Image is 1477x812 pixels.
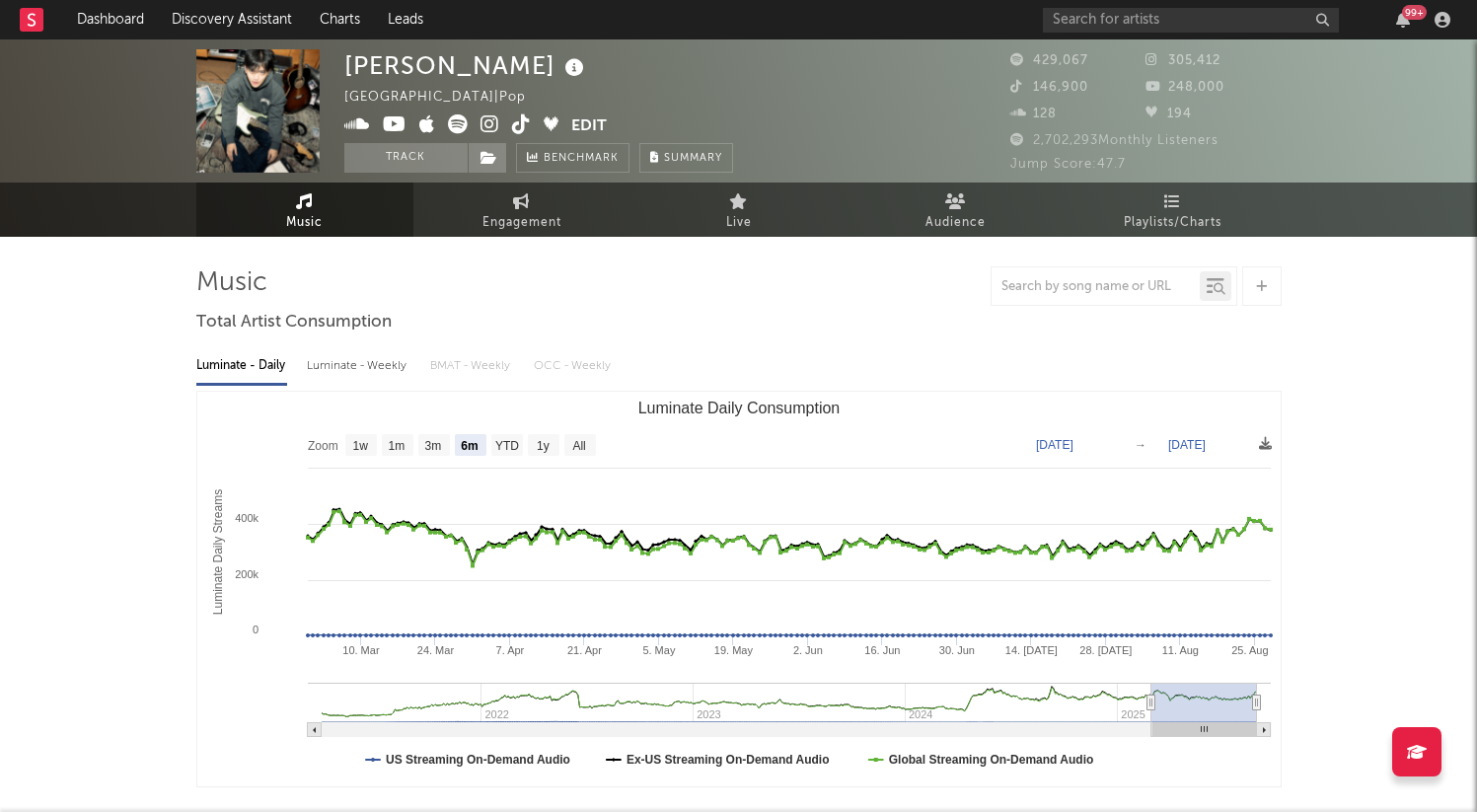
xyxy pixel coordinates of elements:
span: Summary [664,153,722,164]
text: 24. Mar [416,644,454,656]
button: Summary [639,143,733,173]
text: 14. [DATE] [1004,644,1057,656]
text: YTD [494,439,518,453]
span: 248,000 [1145,81,1224,94]
text: 200k [235,568,258,580]
button: 99+ [1396,12,1410,28]
span: 194 [1145,108,1192,120]
text: 3m [424,439,441,453]
text: 16. Jun [864,644,900,656]
text: 1y [537,439,550,453]
div: 99 + [1402,5,1427,20]
span: Music [286,211,323,235]
span: Benchmark [544,147,619,171]
text: [DATE] [1036,438,1073,452]
text: 400k [235,512,258,524]
div: [PERSON_NAME] [344,49,589,82]
span: Engagement [482,211,561,235]
div: Luminate - Daily [196,349,287,383]
a: Engagement [413,183,630,237]
text: Global Streaming On-Demand Audio [888,753,1093,767]
span: Jump Score: 47.7 [1010,158,1126,171]
span: Live [726,211,752,235]
a: Benchmark [516,143,629,173]
button: Edit [571,114,607,139]
text: 6m [461,439,478,453]
text: [DATE] [1168,438,1206,452]
span: Audience [925,211,986,235]
span: Total Artist Consumption [196,311,392,334]
text: 1m [388,439,405,453]
text: US Streaming On-Demand Audio [386,753,570,767]
text: Luminate Daily Streams [210,489,224,615]
span: 146,900 [1010,81,1088,94]
text: 25. Aug [1231,644,1268,656]
text: Ex-US Streaming On-Demand Audio [626,753,829,767]
text: Zoom [308,439,338,453]
text: Luminate Daily Consumption [637,400,840,416]
text: 7. Apr [495,644,524,656]
text: 28. [DATE] [1079,644,1132,656]
text: All [572,439,585,453]
a: Live [630,183,848,237]
button: Track [344,143,468,173]
a: Playlists/Charts [1065,183,1282,237]
svg: Luminate Daily Consumption [197,392,1281,786]
span: 128 [1010,108,1057,120]
span: 429,067 [1010,54,1088,67]
span: 2,702,293 Monthly Listeners [1010,134,1219,147]
div: Luminate - Weekly [307,349,410,383]
a: Music [196,183,413,237]
input: Search for artists [1043,8,1339,33]
text: 30. Jun [938,644,974,656]
text: 10. Mar [342,644,380,656]
span: Playlists/Charts [1124,211,1221,235]
div: [GEOGRAPHIC_DATA] | Pop [344,86,549,110]
text: 5. May [642,644,676,656]
text: 19. May [713,644,753,656]
text: 11. Aug [1161,644,1198,656]
span: 305,412 [1145,54,1220,67]
text: 2. Jun [792,644,822,656]
text: → [1135,438,1146,452]
a: Audience [848,183,1065,237]
input: Search by song name or URL [992,279,1200,295]
text: 1w [352,439,368,453]
text: 0 [252,624,258,635]
text: 21. Apr [566,644,601,656]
